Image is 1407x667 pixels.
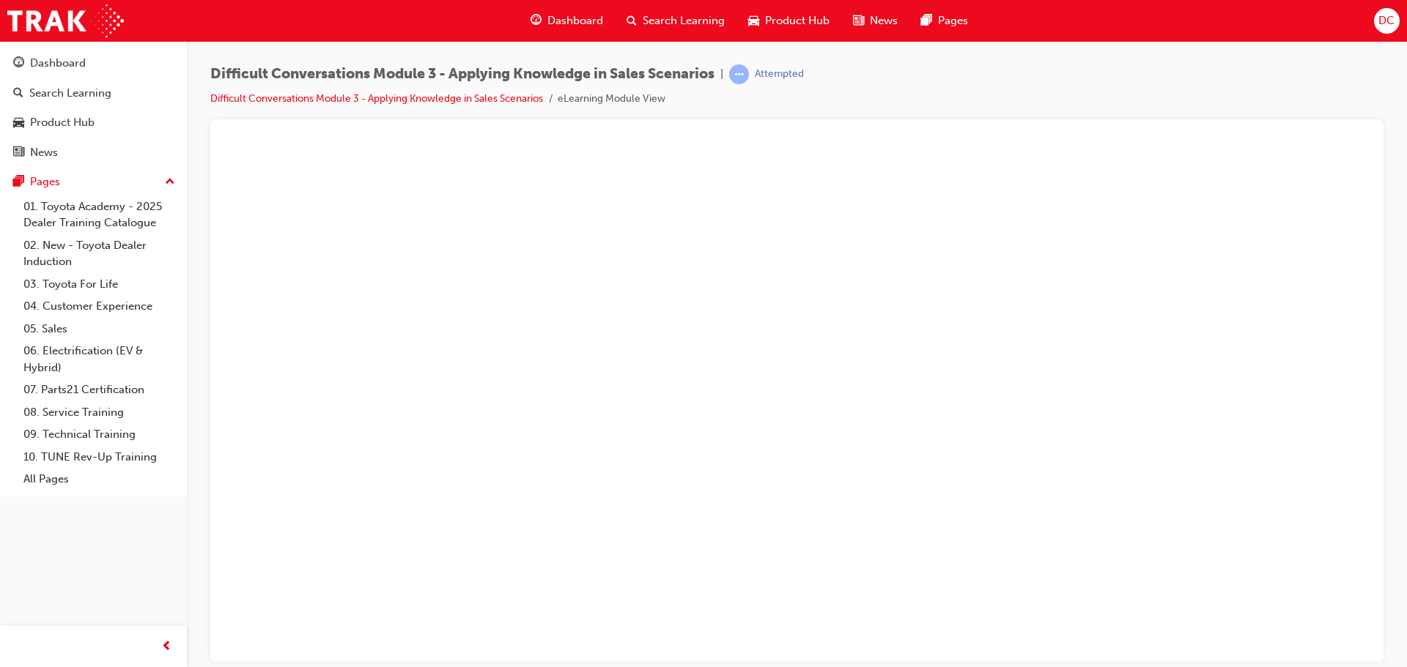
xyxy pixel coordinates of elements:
[30,55,86,72] div: Dashboard
[519,6,615,36] a: guage-iconDashboard
[558,91,665,108] li: eLearning Module View
[7,4,124,37] img: Trak
[6,168,181,195] button: Pages
[13,116,24,130] span: car-icon
[6,47,181,168] button: DashboardSearch LearningProduct HubNews
[870,12,898,29] span: News
[6,109,181,136] a: Product Hub
[547,12,603,29] span: Dashboard
[30,114,95,131] div: Product Hub
[1378,12,1395,29] span: DC
[748,12,759,30] span: car-icon
[210,66,714,83] span: Difficult Conversations Module 3 - Applying Knowledge in Sales Scenarios
[627,12,637,30] span: search-icon
[210,92,543,105] a: Difficult Conversations Module 3 - Applying Knowledge in Sales Scenarios
[18,295,181,318] a: 04. Customer Experience
[13,176,24,189] span: pages-icon
[643,12,725,29] span: Search Learning
[18,446,181,469] a: 10. TUNE Rev-Up Training
[841,6,909,36] a: news-iconNews
[13,87,23,100] span: search-icon
[6,80,181,107] a: Search Learning
[720,66,723,83] span: |
[18,468,181,491] a: All Pages
[29,85,111,102] div: Search Learning
[18,273,181,296] a: 03. Toyota For Life
[18,401,181,424] a: 08. Service Training
[755,67,804,81] div: Attempted
[18,423,181,446] a: 09. Technical Training
[938,12,968,29] span: Pages
[853,12,864,30] span: news-icon
[18,379,181,401] a: 07. Parts21 Certification
[13,57,24,70] span: guage-icon
[18,234,181,273] a: 02. New - Toyota Dealer Induction
[165,173,175,192] span: up-icon
[18,318,181,340] a: 05. Sales
[531,12,542,30] span: guage-icon
[6,50,181,77] a: Dashboard
[18,195,181,234] a: 01. Toyota Academy - 2025 Dealer Training Catalogue
[30,174,60,190] div: Pages
[921,12,932,30] span: pages-icon
[30,144,58,161] div: News
[729,64,749,84] span: learningRecordVerb_ATTEMPT-icon
[13,146,24,160] span: news-icon
[1374,8,1400,34] button: DC
[6,139,181,166] a: News
[18,340,181,379] a: 06. Electrification (EV & Hybrid)
[615,6,736,36] a: search-iconSearch Learning
[765,12,830,29] span: Product Hub
[736,6,841,36] a: car-iconProduct Hub
[909,6,980,36] a: pages-iconPages
[161,638,172,656] span: prev-icon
